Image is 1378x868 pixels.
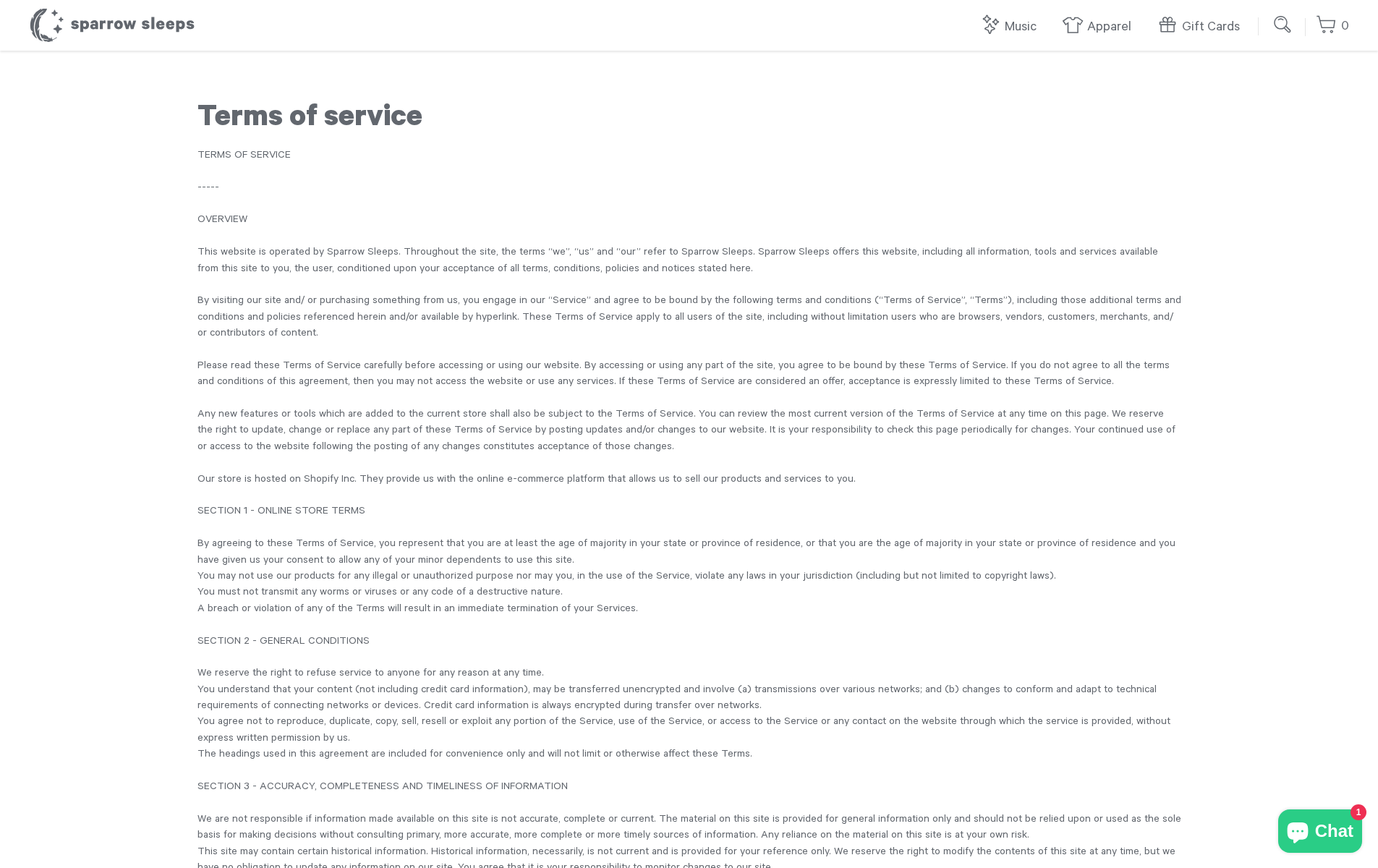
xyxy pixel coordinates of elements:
[1062,12,1139,43] a: Apparel
[29,7,195,43] h1: Sparrow Sleeps
[1157,12,1247,43] a: Gift Cards
[1316,11,1349,42] a: 0
[979,12,1044,43] a: Music
[1269,10,1298,39] input: Submit
[1274,809,1366,856] inbox-online-store-chat: Shopify online store chat
[197,102,1181,138] h1: Terms of service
